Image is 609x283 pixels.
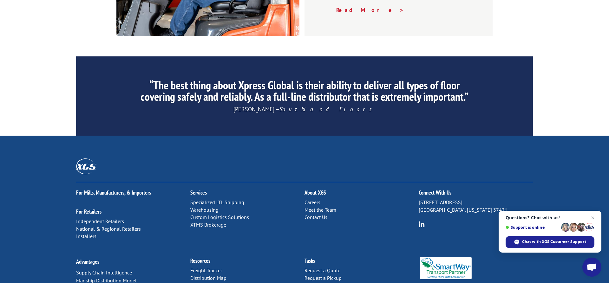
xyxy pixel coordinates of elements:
em: Southland Floors [279,106,376,113]
a: Request a Pickup [304,275,342,281]
img: group-6 [419,221,425,227]
a: For Mills, Manufacturers, & Importers [76,189,151,196]
span: Questions? Chat with us! [506,215,594,220]
a: Distribution Map [190,275,226,281]
a: About XGS [304,189,326,196]
a: Resources [190,257,210,264]
a: Custom Logistics Solutions [190,214,249,220]
a: Read More > [336,6,404,14]
span: Close chat [589,214,597,222]
div: Chat with XGS Customer Support [506,236,594,248]
a: Installers [76,233,96,239]
span: Support is online [506,225,559,230]
span: Chat with XGS Customer Support [522,239,586,245]
a: For Retailers [76,208,101,215]
a: Advantages [76,258,99,265]
h2: Tasks [304,258,419,267]
a: Meet the Team [304,207,336,213]
p: [STREET_ADDRESS] [GEOGRAPHIC_DATA], [US_STATE] 37421 [419,199,533,214]
h2: “The best thing about Xpress Global is their ability to deliver all types of floor covering safel... [136,80,473,106]
a: Request a Quote [304,267,340,273]
a: National & Regional Retailers [76,226,141,232]
a: Contact Us [304,214,327,220]
img: Smartway_Logo [419,257,473,279]
a: Supply Chain Intelligence [76,269,132,276]
a: Services [190,189,207,196]
img: XGS_Logos_ALL_2024_All_White [76,158,96,174]
span: [PERSON_NAME] – [233,106,376,113]
div: Open chat [582,258,601,277]
a: XTMS Brokerage [190,222,226,228]
a: Independent Retailers [76,218,124,224]
a: Warehousing [190,207,219,213]
a: Specialized LTL Shipping [190,199,244,205]
a: Careers [304,199,320,205]
a: Freight Tracker [190,267,222,273]
h2: Connect With Us [419,190,533,199]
